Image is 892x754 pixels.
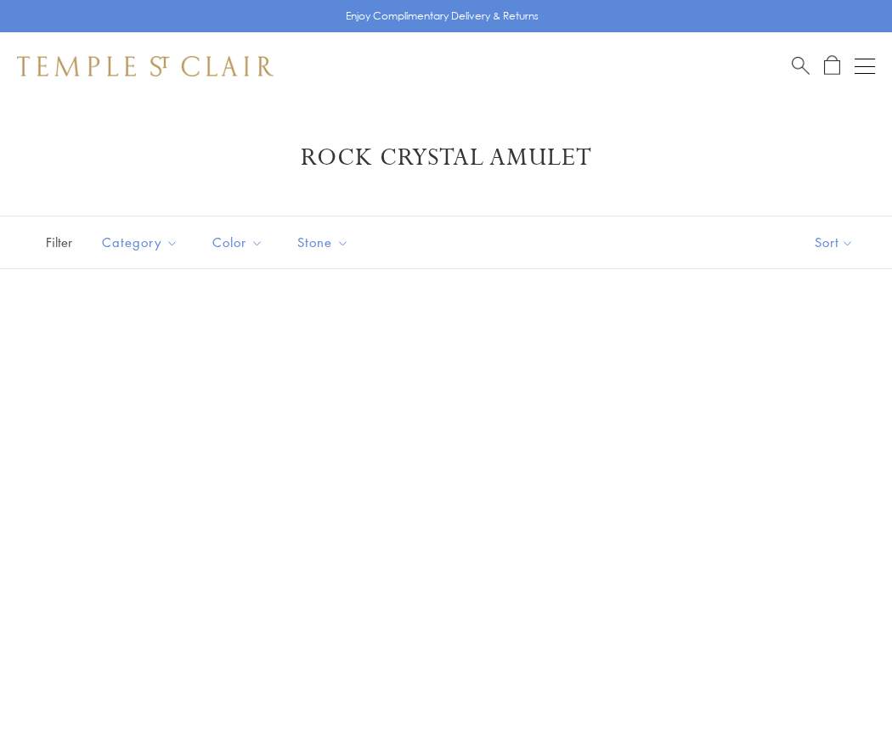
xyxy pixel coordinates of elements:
[776,217,892,268] button: Show sort by
[17,56,274,76] img: Temple St. Clair
[200,223,276,262] button: Color
[42,143,850,173] h1: Rock Crystal Amulet
[855,56,875,76] button: Open navigation
[89,223,191,262] button: Category
[346,8,539,25] p: Enjoy Complimentary Delivery & Returns
[792,55,810,76] a: Search
[93,232,191,253] span: Category
[204,232,276,253] span: Color
[824,55,840,76] a: Open Shopping Bag
[289,232,362,253] span: Stone
[285,223,362,262] button: Stone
